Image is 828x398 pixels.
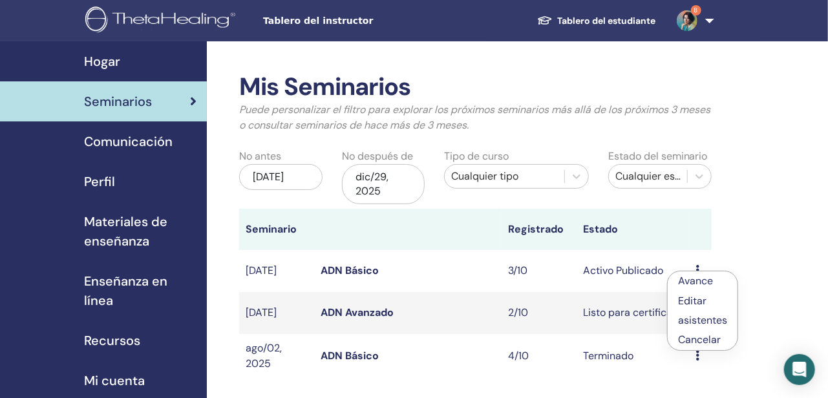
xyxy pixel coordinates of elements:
a: Avance [678,274,713,288]
span: Materiales de enseñanza [84,212,196,251]
div: [DATE] [239,164,322,190]
a: ADN Básico [321,264,379,277]
span: Enseñanza en línea [84,271,196,310]
div: dic/29, 2025 [342,164,425,204]
span: 8 [691,5,701,16]
td: [DATE] [239,250,314,292]
div: Cualquier tipo [451,169,558,184]
img: logo.png [85,6,240,36]
span: Mi cuenta [84,371,145,390]
img: graduation-cap-white.svg [537,15,553,26]
td: 3/10 [502,250,577,292]
td: Terminado [577,334,689,378]
div: Open Intercom Messenger [784,354,815,385]
span: Perfil [84,172,115,191]
a: ADN Avanzado [321,306,394,319]
td: [DATE] [239,292,314,334]
td: Listo para certificar [577,292,689,334]
span: Seminarios [84,92,152,111]
span: Recursos [84,331,140,350]
p: Cancelar [678,332,727,348]
a: ADN Básico [321,349,379,362]
span: Tablero del instructor [263,14,457,28]
td: 2/10 [502,292,577,334]
div: Cualquier estatus [615,169,681,184]
a: asistentes [678,313,727,327]
th: Registrado [502,209,577,250]
label: No después de [342,149,413,164]
a: Editar [678,294,706,308]
td: ago/02, 2025 [239,334,314,378]
td: Activo Publicado [577,250,689,292]
img: default.jpg [677,10,697,31]
label: Tipo de curso [444,149,509,164]
td: 4/10 [502,334,577,378]
label: No antes [239,149,281,164]
span: Hogar [84,52,120,71]
th: Seminario [239,209,314,250]
p: Puede personalizar el filtro para explorar los próximos seminarios más allá de los próximos 3 mes... [239,102,712,133]
label: Estado del seminario [608,149,708,164]
th: Estado [577,209,689,250]
h2: Mis Seminarios [239,72,712,102]
a: Tablero del estudiante [527,9,666,33]
span: Comunicación [84,132,173,151]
